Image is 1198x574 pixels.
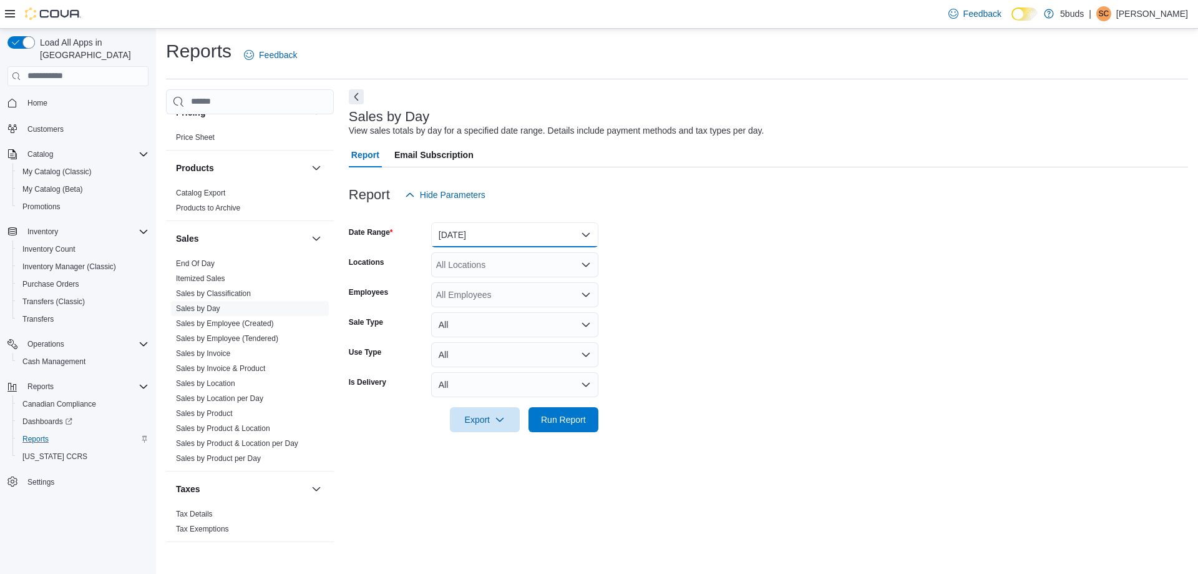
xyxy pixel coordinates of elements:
a: Canadian Compliance [17,397,101,412]
span: Tax Exemptions [176,524,229,534]
span: Purchase Orders [22,279,79,289]
button: Inventory Count [12,240,153,258]
span: Home [27,98,47,108]
a: Tax Details [176,510,213,518]
button: Taxes [176,483,306,495]
span: Transfers (Classic) [22,297,85,307]
button: Promotions [12,198,153,215]
a: Inventory Manager (Classic) [17,259,121,274]
span: Transfers [22,314,54,324]
span: Sales by Classification [176,289,251,299]
a: Reports [17,432,54,447]
button: Sales [309,231,324,246]
button: Catalog [22,147,58,162]
span: End Of Day [176,259,215,269]
a: Tax Exemptions [176,525,229,533]
button: Reports [2,378,153,395]
button: [US_STATE] CCRS [12,448,153,465]
span: Feedback [963,7,1001,20]
span: Export [457,407,512,432]
span: Sales by Location [176,379,235,388]
button: Canadian Compliance [12,395,153,413]
span: My Catalog (Beta) [22,184,83,194]
a: Promotions [17,199,66,214]
a: Sales by Product & Location per Day [176,439,298,448]
a: Sales by Classification [176,289,251,298]
h3: Report [349,187,390,202]
span: Reports [27,382,54,392]
span: Reports [17,432,149,447]
a: Home [22,96,52,111]
span: Purchase Orders [17,277,149,292]
button: All [431,312,598,337]
span: Settings [22,474,149,490]
label: Locations [349,257,384,267]
a: Purchase Orders [17,277,84,292]
p: | [1089,6,1091,21]
span: Operations [22,337,149,352]
a: Sales by Invoice [176,349,230,358]
span: My Catalog (Classic) [22,167,92,177]
button: Sales [176,232,306,245]
span: Promotions [22,202,61,212]
nav: Complex example [7,89,149,523]
span: Cash Management [22,357,85,367]
a: Sales by Product & Location [176,424,270,433]
span: Inventory Manager (Classic) [17,259,149,274]
a: Feedback [943,1,1006,26]
div: Taxes [166,507,334,542]
button: Catalog [2,146,153,163]
button: My Catalog (Classic) [12,163,153,181]
p: 5buds [1060,6,1084,21]
span: Catalog [22,147,149,162]
span: Price Sheet [176,132,215,142]
button: Inventory [22,224,63,239]
span: Home [22,95,149,111]
button: Operations [22,337,69,352]
span: Dashboards [17,414,149,429]
a: Sales by Employee (Tendered) [176,334,278,343]
span: Sales by Location per Day [176,393,263,403]
button: Settings [2,473,153,491]
span: Canadian Compliance [17,397,149,412]
div: Sales [166,256,334,471]
label: Employees [349,287,388,297]
button: Customers [2,119,153,137]
span: Feedback [259,49,297,61]
button: Run Report [528,407,598,432]
button: Inventory Manager (Classic) [12,258,153,275]
p: [PERSON_NAME] [1116,6,1188,21]
a: [US_STATE] CCRS [17,449,92,464]
div: View sales totals by day for a specified date range. Details include payment methods and tax type... [349,124,764,137]
a: Settings [22,475,59,490]
button: Hide Parameters [400,182,490,207]
div: Products [166,186,334,220]
span: Sales by Employee (Tendered) [176,334,278,344]
span: Customers [22,121,149,136]
span: Sales by Product & Location [176,423,270,433]
span: Sales by Invoice [176,349,230,359]
div: Pricing [166,130,334,150]
span: Reports [22,379,149,394]
button: Home [2,94,153,112]
h3: Sales [176,232,199,245]
a: My Catalog (Classic) [17,164,97,179]
span: Sales by Employee (Created) [176,319,274,329]
button: Open list of options [581,290,591,300]
button: Purchase Orders [12,275,153,293]
a: End Of Day [176,259,215,268]
span: Transfers (Classic) [17,294,149,309]
a: Sales by Employee (Created) [176,319,274,328]
span: Run Report [541,413,586,426]
span: Report [351,142,379,167]
button: All [431,342,598,367]
button: All [431,372,598,397]
button: Next [349,89,364,104]
button: Pricing [309,105,324,120]
span: Reports [22,434,49,444]
button: My Catalog (Beta) [12,181,153,198]
span: Sales by Product & Location per Day [176,438,298,448]
label: Sale Type [349,317,383,327]
span: Promotions [17,199,149,214]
